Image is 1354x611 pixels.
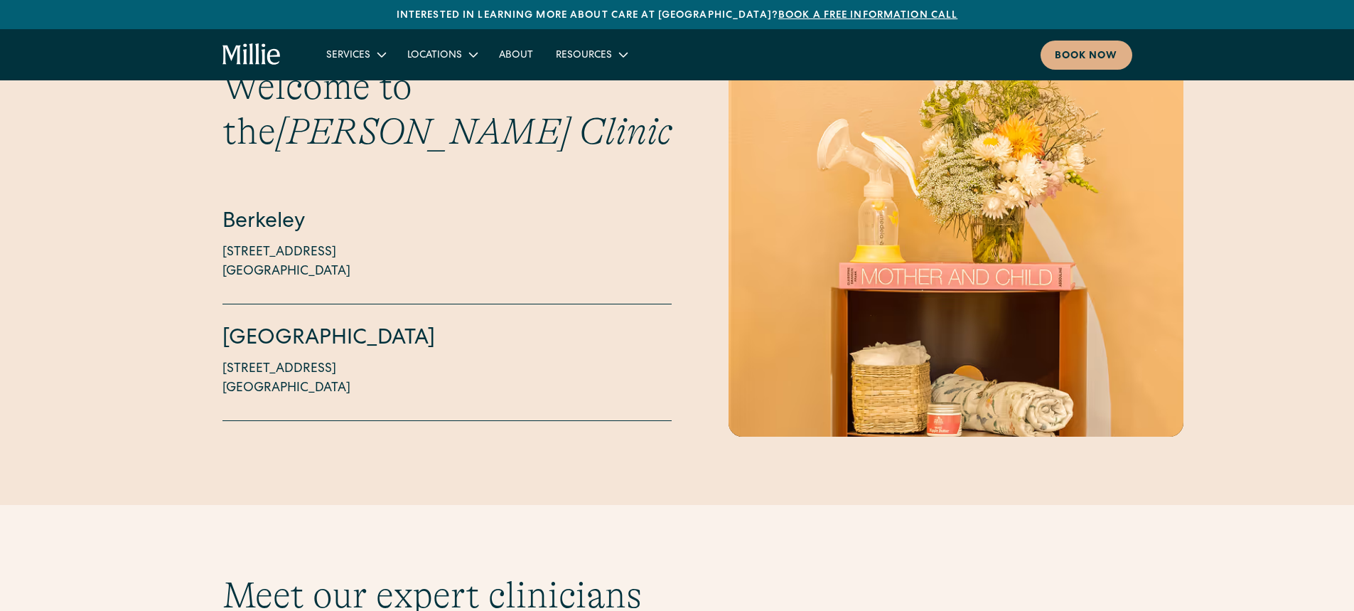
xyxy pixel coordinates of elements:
p: [STREET_ADDRESS] [GEOGRAPHIC_DATA] [222,243,350,282]
a: Book now [1041,41,1132,70]
span: [PERSON_NAME] Clinic [276,110,672,153]
div: 4 / 6 [729,50,1183,437]
div: Resources [544,43,638,66]
a: home [222,43,281,66]
div: Locations [396,43,488,66]
div: Resources [556,48,612,63]
a: [STREET_ADDRESS][GEOGRAPHIC_DATA] [222,243,350,282]
div: Services [315,43,396,66]
a: About [488,43,544,66]
a: [STREET_ADDRESS][GEOGRAPHIC_DATA] [222,360,350,398]
h3: Welcome to the [222,65,672,154]
div: Book now [1055,49,1118,64]
a: [GEOGRAPHIC_DATA] [222,329,435,350]
p: [STREET_ADDRESS] [GEOGRAPHIC_DATA] [222,360,350,398]
a: Book a free information call [778,11,957,21]
a: Berkeley [222,212,305,233]
img: Breast pump, flowers, and newborn care essentials arranged on a shelf, symbolizing nurturing supp... [729,50,1183,452]
div: Locations [407,48,462,63]
div: Services [326,48,370,63]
